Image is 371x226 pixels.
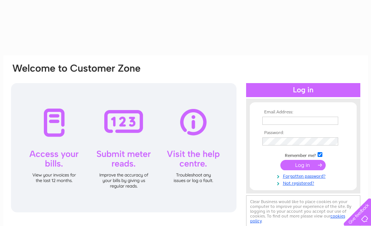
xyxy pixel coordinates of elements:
input: Submit [280,160,326,170]
th: Email Address: [260,110,346,115]
th: Password: [260,130,346,136]
a: cookies policy [250,213,345,223]
a: Not registered? [262,179,346,186]
a: Forgotten password? [262,172,346,179]
td: Remember me? [260,151,346,158]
